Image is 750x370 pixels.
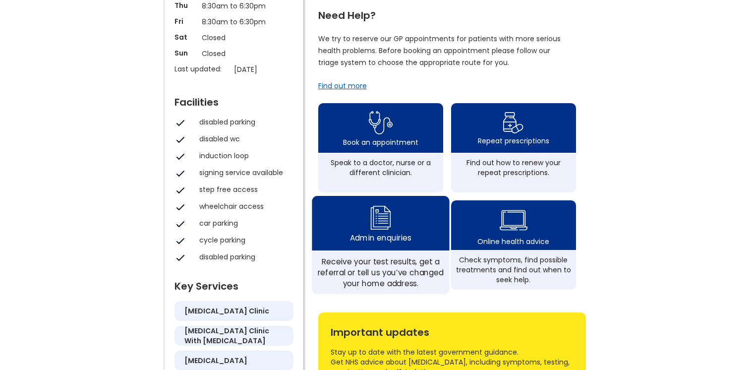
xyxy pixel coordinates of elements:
[478,136,549,146] div: Repeat prescriptions
[174,48,197,58] p: Sun
[234,64,298,75] p: [DATE]
[174,64,229,74] p: Last updated:
[199,151,288,161] div: induction loop
[199,168,288,178] div: signing service available
[331,322,574,337] div: Important updates
[199,235,288,245] div: cycle parking
[202,48,266,59] p: Closed
[477,237,549,247] div: Online health advice
[503,110,524,136] img: repeat prescription icon
[350,232,411,243] div: Admin enquiries
[184,306,269,316] h5: [MEDICAL_DATA] clinic
[318,103,443,192] a: book appointment icon Book an appointmentSpeak to a doctor, nurse or a different clinician.
[318,33,561,68] p: We try to reserve our GP appointments for patients with more serious health problems. Before book...
[317,256,444,289] div: Receive your test results, get a referral or tell us you’ve changed your home address.
[199,134,288,144] div: disabled wc
[323,158,438,178] div: Speak to a doctor, nurse or a different clinician.
[456,158,571,178] div: Find out how to renew your repeat prescriptions.
[174,16,197,26] p: Fri
[202,32,266,43] p: Closed
[451,200,576,290] a: health advice iconOnline health adviceCheck symptoms, find possible treatments and find out when ...
[451,103,576,192] a: repeat prescription iconRepeat prescriptionsFind out how to renew your repeat prescriptions.
[456,255,571,285] div: Check symptoms, find possible treatments and find out when to seek help.
[368,203,392,232] img: admin enquiry icon
[174,0,197,10] p: Thu
[174,276,293,291] div: Key Services
[184,326,284,346] h5: [MEDICAL_DATA] clinic with [MEDICAL_DATA]
[199,201,288,211] div: wheelchair access
[343,137,418,147] div: Book an appointment
[369,108,393,137] img: book appointment icon
[184,356,247,366] h5: [MEDICAL_DATA]
[500,204,527,237] img: health advice icon
[202,16,266,27] p: 8:30am to 6:30pm
[174,92,293,107] div: Facilities
[199,218,288,228] div: car parking
[199,185,288,194] div: step free access
[318,81,367,91] a: Find out more
[202,0,266,11] p: 8:30am to 6:30pm
[199,117,288,127] div: disabled parking
[174,32,197,42] p: Sat
[318,5,576,20] div: Need Help?
[312,196,449,294] a: admin enquiry iconAdmin enquiriesReceive your test results, get a referral or tell us you’ve chan...
[199,252,288,262] div: disabled parking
